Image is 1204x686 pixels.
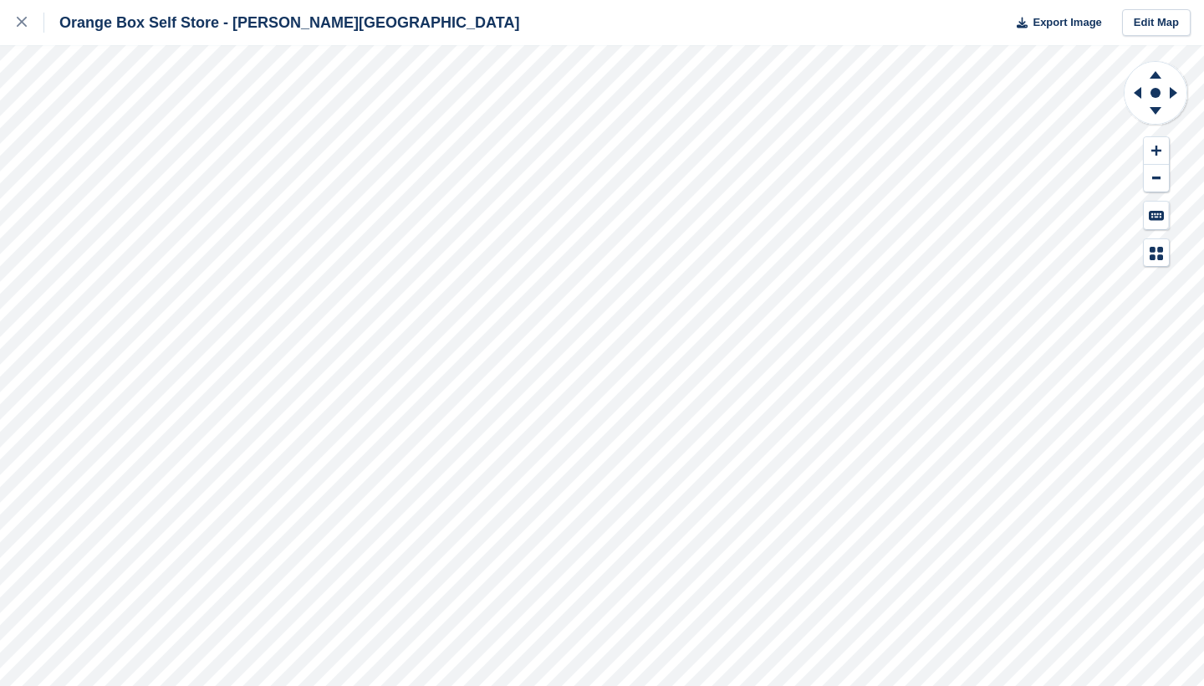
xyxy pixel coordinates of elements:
[1033,14,1101,31] span: Export Image
[1144,239,1169,267] button: Map Legend
[44,13,519,33] div: Orange Box Self Store - [PERSON_NAME][GEOGRAPHIC_DATA]
[1144,202,1169,229] button: Keyboard Shortcuts
[1144,137,1169,165] button: Zoom In
[1122,9,1191,37] a: Edit Map
[1007,9,1102,37] button: Export Image
[1144,165,1169,192] button: Zoom Out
